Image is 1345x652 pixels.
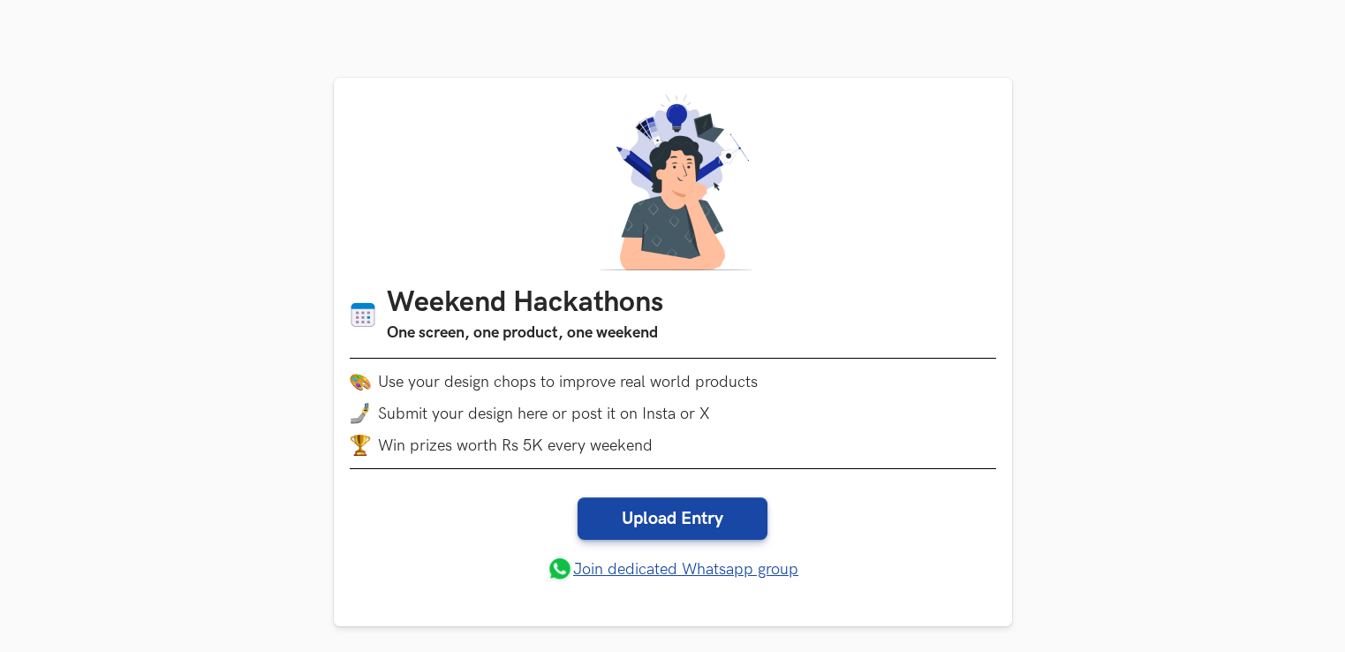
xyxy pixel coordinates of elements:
img: palette.png [350,371,371,392]
img: A designer thinking [588,94,758,270]
li: Use your design chops to improve real world products [350,371,996,392]
img: trophy.png [350,435,371,456]
h3: One screen, one product, one weekend [387,321,663,345]
a: Upload Entry [578,497,767,540]
span: Submit your design here or post it on Insta or X [378,405,710,423]
li: Win prizes worth Rs 5K every weekend [350,435,996,456]
img: mobile-in-hand.png [350,403,371,424]
img: whatsapp.png [547,556,573,582]
h1: Weekend Hackathons [387,286,663,321]
a: Join dedicated Whatsapp group [547,556,798,582]
img: Calendar icon [350,301,376,329]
